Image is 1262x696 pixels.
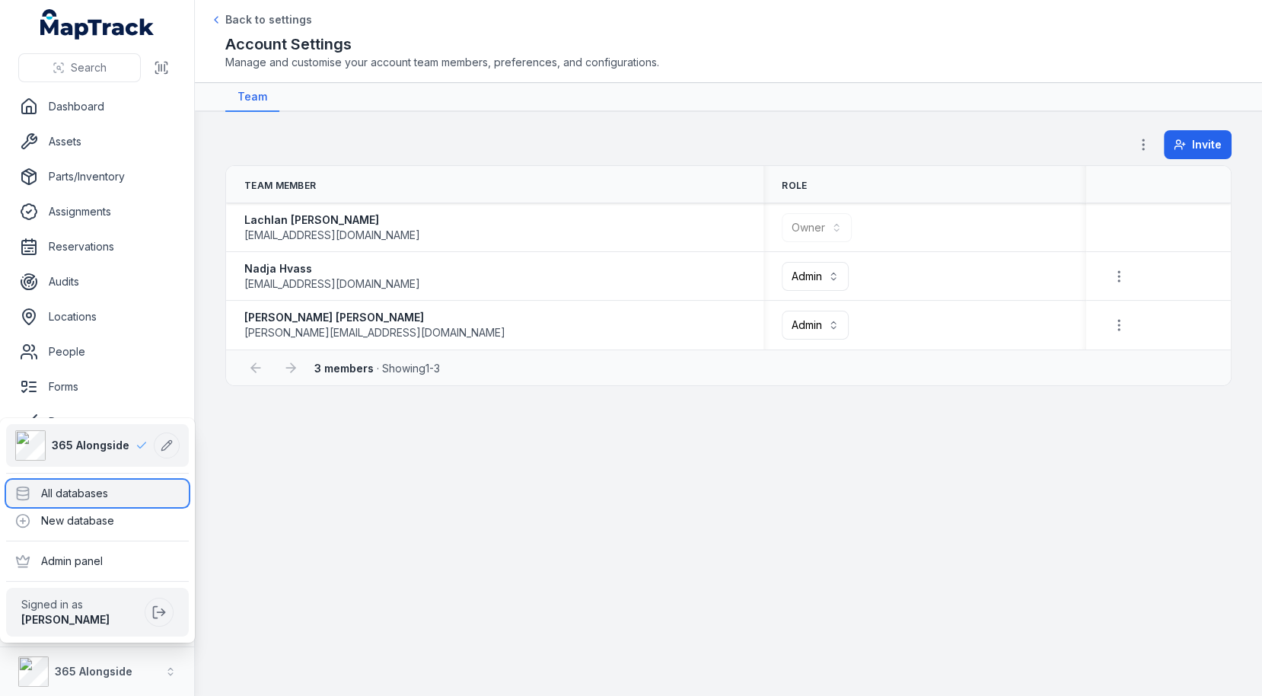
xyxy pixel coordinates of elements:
span: 365 Alongside [52,438,129,453]
div: Admin panel [6,548,189,575]
span: Signed in as [21,597,139,612]
strong: 365 Alongside [55,665,132,678]
strong: [PERSON_NAME] [21,613,110,626]
div: New database [6,507,189,535]
div: All databases [6,480,189,507]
